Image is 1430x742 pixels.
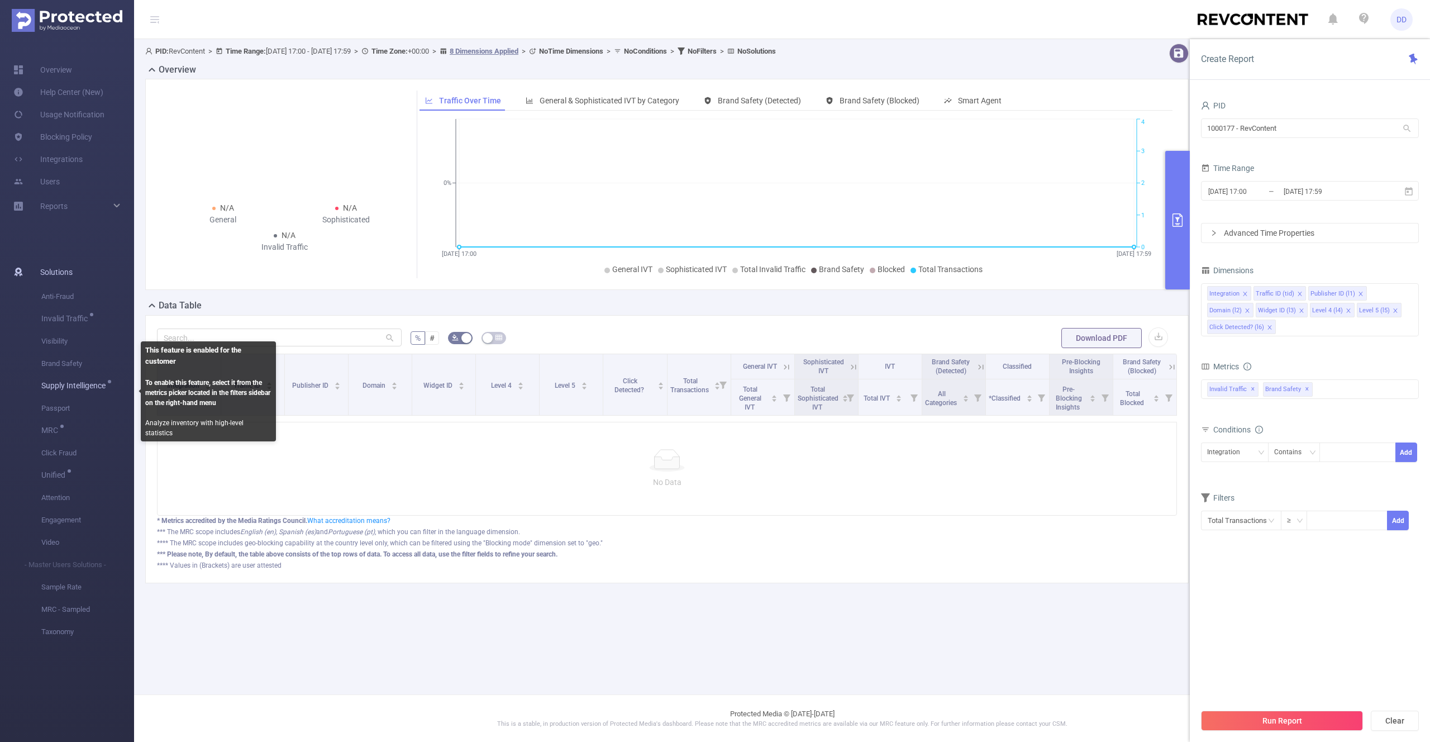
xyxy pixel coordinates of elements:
span: Classified [1003,363,1032,370]
i: icon: close [1242,291,1248,298]
i: icon: close [1245,308,1250,315]
div: Publisher ID (l1) [1310,287,1355,301]
i: Filter menu [906,379,922,415]
div: Sort [391,380,398,387]
i: Filter menu [1097,379,1113,415]
span: Solutions [40,261,73,283]
b: To enable this feature, select it from the metrics picker located in the filters sidebar on the r... [145,379,270,407]
span: Widget ID [423,382,454,389]
li: Widget ID (l3) [1256,303,1308,317]
b: No Filters [688,47,717,55]
span: Blocked [878,265,905,274]
i: icon: caret-down [1089,397,1095,401]
span: Brand Safety [819,265,864,274]
i: icon: bar-chart [526,97,533,104]
span: General IVT [743,363,777,370]
i: icon: down [1296,517,1303,525]
span: *Classified [989,394,1022,402]
div: Contains [1274,443,1309,462]
span: Pre-Blocking Insights [1056,386,1082,411]
div: *** Please note, By default, the table above consists of the top rows of data. To access all data... [157,549,1177,559]
span: MRC [41,426,62,434]
tspan: 3 [1141,148,1145,155]
a: Integrations [13,148,83,170]
span: Total General IVT [739,386,761,411]
span: Conditions [1213,425,1263,434]
div: Click Detected? (l6) [1209,320,1264,335]
i: icon: down [1309,449,1316,457]
span: Click Fraud [41,442,134,464]
li: Domain (l2) [1207,303,1253,317]
div: Widget ID (l3) [1258,303,1296,318]
div: Sort [1026,393,1033,400]
span: All Categories [925,390,959,407]
u: 8 Dimensions Applied [450,47,518,55]
div: Sort [657,380,664,387]
a: Help Center (New) [13,81,103,103]
i: icon: close [1346,308,1351,315]
i: Filter menu [1161,379,1176,415]
span: N/A [282,231,295,240]
span: Visibility [41,330,134,353]
span: Anti-Fraud [41,286,134,308]
span: > [351,47,361,55]
span: Brand Safety [1263,382,1313,397]
span: Passport [41,397,134,420]
h2: Data Table [159,299,202,312]
span: Total Sophisticated IVT [798,386,838,411]
b: Time Zone: [371,47,408,55]
span: > [667,47,678,55]
span: Engagement [41,509,134,531]
span: Total Transactions [670,377,711,394]
button: Download PDF [1061,328,1142,348]
span: Supply Intelligence [41,382,109,389]
span: > [603,47,614,55]
span: RevContent [DATE] 17:00 - [DATE] 17:59 +00:00 [145,47,776,55]
span: Level 5 [555,382,577,389]
span: Invalid Traffic [1207,382,1259,397]
i: Portuguese (pt) [328,528,375,536]
i: English (en), Spanish (es) [240,528,316,536]
span: ✕ [1251,383,1255,396]
div: Sort [458,380,465,387]
i: icon: line-chart [425,97,433,104]
button: Add [1395,443,1417,462]
tspan: [DATE] 17:59 [1117,250,1151,258]
i: icon: info-circle [1255,426,1263,434]
span: ✕ [1305,383,1309,396]
span: Sophisticated IVT [803,358,844,375]
li: Publisher ID (l1) [1308,286,1367,301]
div: Sort [771,393,778,400]
i: icon: user [1201,101,1210,110]
a: Blocking Policy [13,126,92,148]
i: icon: caret-down [657,385,664,388]
i: icon: caret-up [1089,393,1095,397]
span: > [518,47,529,55]
span: Publisher ID [292,382,330,389]
i: icon: close [1299,308,1304,315]
div: Sophisticated [285,214,408,226]
span: IVT [885,363,895,370]
tspan: [DATE] 17:00 [442,250,476,258]
span: Click Detected? [614,377,646,394]
li: Level 5 (l5) [1357,303,1402,317]
i: icon: caret-down [771,397,777,401]
i: icon: caret-down [1026,397,1032,401]
i: icon: caret-up [518,380,524,384]
i: icon: close [1393,308,1398,315]
span: Sample Rate [41,576,134,598]
i: icon: caret-up [458,380,464,384]
i: Filter menu [970,379,985,415]
span: N/A [343,203,357,212]
i: icon: caret-down [896,397,902,401]
span: Time Range [1201,164,1254,173]
span: % [415,334,421,343]
i: icon: caret-down [335,385,341,388]
span: Total Invalid Traffic [740,265,805,274]
span: PID [1201,101,1226,110]
span: > [205,47,216,55]
a: What accreditation means? [307,517,390,525]
i: icon: caret-down [1153,397,1160,401]
div: Traffic ID (tid) [1256,287,1294,301]
span: Brand Safety (Detected) [932,358,970,375]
